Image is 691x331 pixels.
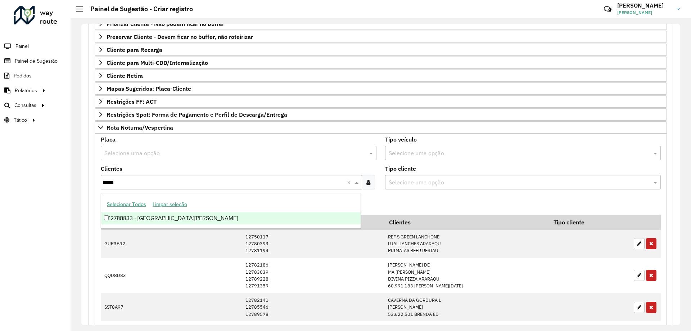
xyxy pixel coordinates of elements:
[101,258,159,293] td: QQD8D83
[95,95,667,108] a: Restrições FF: ACT
[95,18,667,30] a: Priorizar Cliente - Não podem ficar no buffer
[101,212,361,224] div: 12788833 - [GEOGRAPHIC_DATA][PERSON_NAME]
[107,34,253,40] span: Preservar Cliente - Devem ficar no buffer, não roteirizar
[107,125,173,130] span: Rota Noturna/Vespertina
[107,60,208,66] span: Cliente para Multi-CDD/Internalização
[101,193,361,229] ng-dropdown-panel: Options list
[384,293,548,322] td: CAVERNA DA GORDURA L [PERSON_NAME] 53.622.501 BRENDA ED
[83,5,193,13] h2: Painel de Sugestão - Criar registro
[95,31,667,43] a: Preservar Cliente - Devem ficar no buffer, não roteirizar
[600,1,615,17] a: Contato Rápido
[107,99,157,104] span: Restrições FF: ACT
[241,230,384,258] td: 12750117 12780393 12781194
[384,230,548,258] td: REF S GREEN LANCHONE LUAL LANCHES ARARAQU PRIMATAS BEER RESTAU
[548,215,630,230] th: Tipo cliente
[107,47,162,53] span: Cliente para Recarga
[104,199,149,210] button: Selecionar Todos
[14,72,32,80] span: Pedidos
[107,21,224,27] span: Priorizar Cliente - Não podem ficar no buffer
[101,230,159,258] td: GUP3B92
[384,258,548,293] td: [PERSON_NAME] DE MA [PERSON_NAME] DIVINA PIZZA ARARAQU 60.991.183 [PERSON_NAME][DATE]
[107,112,287,117] span: Restrições Spot: Forma de Pagamento e Perfil de Descarga/Entrega
[95,121,667,134] a: Rota Noturna/Vespertina
[14,102,36,109] span: Consultas
[95,44,667,56] a: Cliente para Recarga
[241,293,384,322] td: 12782141 12785546 12789578
[149,199,190,210] button: Limpar seleção
[95,82,667,95] a: Mapas Sugeridos: Placa-Cliente
[107,73,143,79] span: Cliente Retira
[241,258,384,293] td: 12782186 12783039 12789228 12791359
[101,135,116,144] label: Placa
[107,86,191,91] span: Mapas Sugeridos: Placa-Cliente
[101,164,122,173] label: Clientes
[95,57,667,69] a: Cliente para Multi-CDD/Internalização
[95,108,667,121] a: Restrições Spot: Forma de Pagamento e Perfil de Descarga/Entrega
[95,70,667,82] a: Cliente Retira
[14,116,27,124] span: Tático
[385,164,416,173] label: Tipo cliente
[15,43,29,50] span: Painel
[347,178,353,187] span: Clear all
[15,57,58,65] span: Painel de Sugestão
[385,135,417,144] label: Tipo veículo
[384,215,548,230] th: Clientes
[15,87,37,94] span: Relatórios
[617,2,671,9] h3: [PERSON_NAME]
[101,293,159,322] td: SST8A97
[617,9,671,16] span: [PERSON_NAME]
